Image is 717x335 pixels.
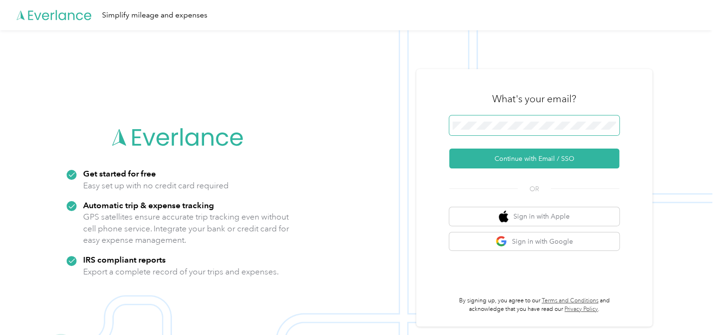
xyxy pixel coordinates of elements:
[518,184,551,194] span: OR
[449,207,619,226] button: apple logoSign in with Apple
[492,92,576,106] h3: What's your email?
[542,297,598,304] a: Terms and Conditions
[449,297,619,313] p: By signing up, you agree to our and acknowledge that you have read our .
[83,266,279,278] p: Export a complete record of your trips and expenses.
[83,255,166,264] strong: IRS compliant reports
[449,149,619,168] button: Continue with Email / SSO
[499,211,508,222] img: apple logo
[564,306,598,313] a: Privacy Policy
[83,168,156,178] strong: Get started for free
[83,211,290,246] p: GPS satellites ensure accurate trip tracking even without cell phone service. Integrate your bank...
[83,180,229,192] p: Easy set up with no credit card required
[83,200,214,210] strong: Automatic trip & expense tracking
[495,236,507,247] img: google logo
[449,232,619,251] button: google logoSign in with Google
[102,9,207,21] div: Simplify mileage and expenses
